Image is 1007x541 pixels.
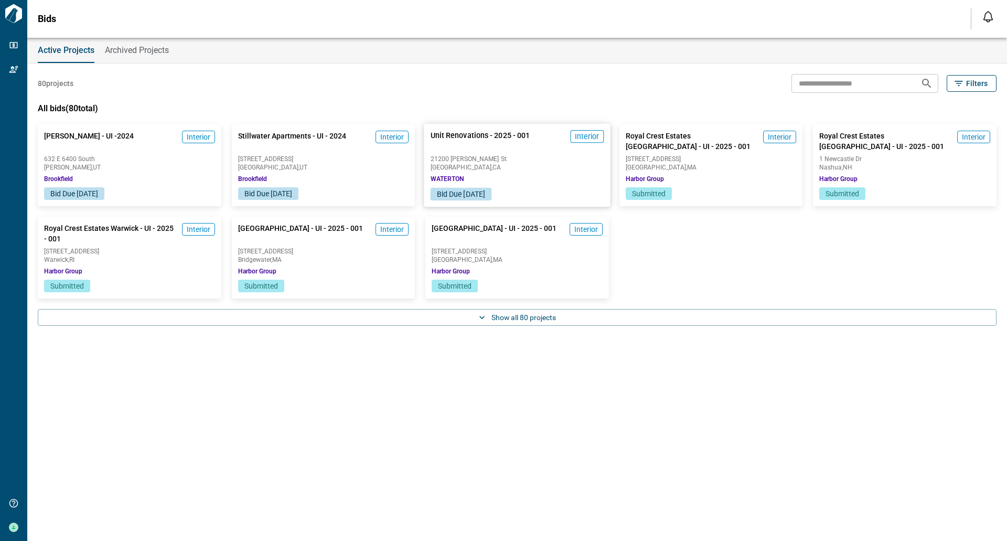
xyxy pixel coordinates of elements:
span: Archived Projects [105,45,169,56]
span: Royal Crest Estates [GEOGRAPHIC_DATA] - UI - 2025 - 001 [819,131,953,152]
span: [STREET_ADDRESS] [432,248,603,254]
span: Harbor Group [44,267,82,275]
span: Submitted [50,282,84,290]
span: Active Projects [38,45,94,56]
span: [GEOGRAPHIC_DATA] , CA [431,164,604,171]
span: Harbor Group [819,175,858,183]
span: All bids ( 80 total) [38,103,98,113]
span: [STREET_ADDRESS] [238,248,409,254]
span: Submitted [632,189,666,198]
span: [GEOGRAPHIC_DATA] , MA [432,257,603,263]
span: Brookfield [44,175,73,183]
span: Bid Due [DATE] [437,190,485,198]
span: Bid Due [DATE] [244,189,292,198]
span: Interior [768,132,791,142]
button: Show all 80 projects [38,309,997,326]
span: Brookfield [238,175,267,183]
span: 21200 [PERSON_NAME] St [431,156,604,162]
span: Bridgewater , MA [238,257,409,263]
span: Submitted [244,282,278,290]
span: [GEOGRAPHIC_DATA] , UT [238,164,409,171]
span: Bid Due [DATE] [50,189,98,198]
button: Open notification feed [980,8,997,25]
span: [STREET_ADDRESS] [44,248,215,254]
span: Submitted [826,189,859,198]
span: [GEOGRAPHIC_DATA] - UI - 2025 - 001 [432,223,556,244]
span: Harbor Group [432,267,470,275]
span: 1 Newcastle Dr [819,156,990,162]
span: Interior [187,132,210,142]
span: [STREET_ADDRESS] [626,156,797,162]
span: Interior [574,224,598,235]
span: Warwick , RI [44,257,215,263]
span: Interior [962,132,985,142]
span: 80 projects [38,78,73,89]
span: 632 E 6400 South [44,156,215,162]
button: Filters [947,75,997,92]
span: [GEOGRAPHIC_DATA] , MA [626,164,797,171]
span: Unit Renovations - 2025 - 001 [431,130,530,152]
span: [GEOGRAPHIC_DATA] - UI - 2025 - 001 [238,223,363,244]
span: [PERSON_NAME] - UI -2024 [44,131,134,152]
span: Interior [575,131,599,142]
span: Interior [380,132,404,142]
span: [STREET_ADDRESS] [238,156,409,162]
span: Royal Crest Estates [GEOGRAPHIC_DATA] - UI - 2025 - 001 [626,131,759,152]
span: Interior [187,224,210,235]
span: Nashua , NH [819,164,990,171]
span: Stillwater Apartments - UI - 2024 [238,131,346,152]
span: Interior [380,224,404,235]
span: WATERTON [431,175,464,183]
span: Harbor Group [238,267,276,275]
span: Submitted [438,282,472,290]
span: Royal Crest Estates Warwick - UI - 2025 - 001 [44,223,178,244]
span: Bids [38,14,56,24]
span: Filters [966,78,988,89]
div: base tabs [27,38,1007,63]
span: [PERSON_NAME] , UT [44,164,215,171]
button: Search projects [916,73,937,94]
span: Harbor Group [626,175,664,183]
